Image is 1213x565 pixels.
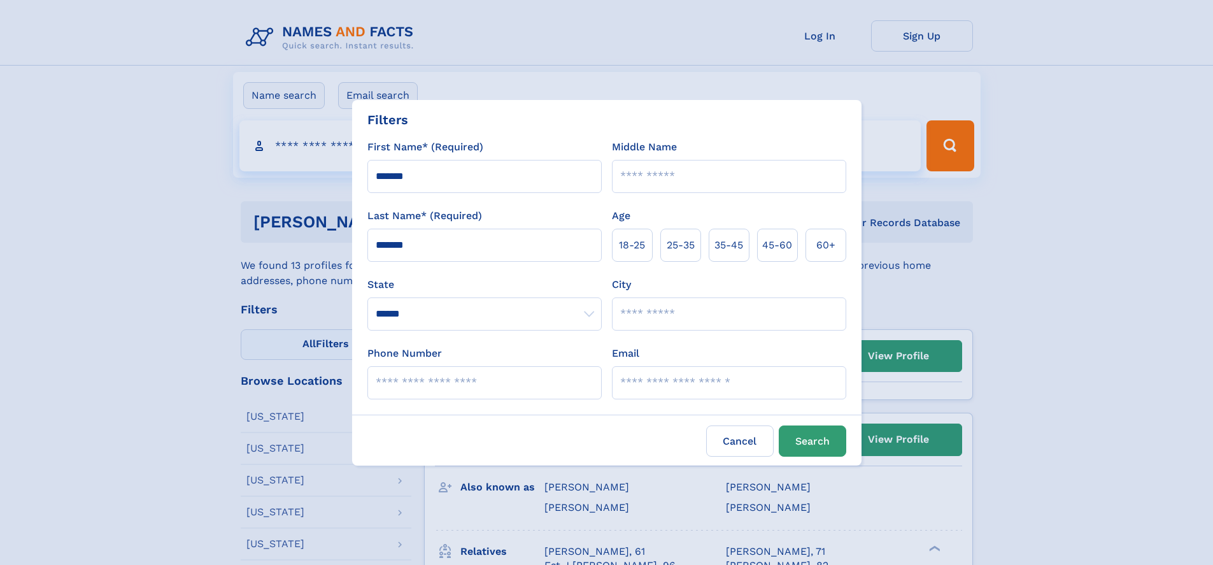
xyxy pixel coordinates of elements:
span: 45‑60 [762,238,792,253]
label: Middle Name [612,139,677,155]
label: State [367,277,602,292]
label: Last Name* (Required) [367,208,482,224]
span: 18‑25 [619,238,645,253]
span: 25‑35 [667,238,695,253]
label: First Name* (Required) [367,139,483,155]
label: Cancel [706,426,774,457]
span: 35‑45 [714,238,743,253]
label: Phone Number [367,346,442,361]
div: Filters [367,110,408,129]
label: Email [612,346,639,361]
label: Age [612,208,630,224]
label: City [612,277,631,292]
button: Search [779,426,846,457]
span: 60+ [816,238,835,253]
